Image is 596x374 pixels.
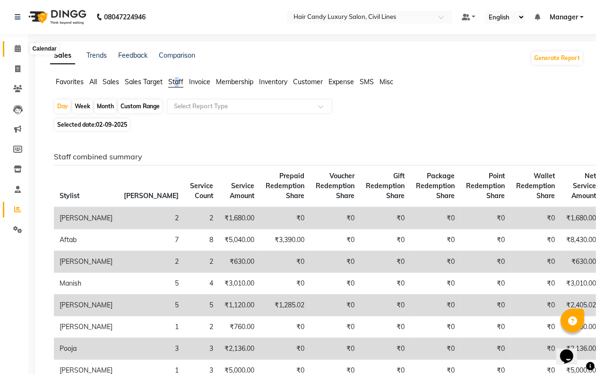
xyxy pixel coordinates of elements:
span: Invoice [189,78,210,86]
td: 5 [118,273,184,295]
span: Wallet Redemption Share [516,172,555,200]
td: ₹630.00 [219,251,260,273]
a: Comparison [159,51,195,60]
td: ₹0 [260,338,310,360]
td: ₹0 [510,207,561,229]
td: ₹0 [410,295,460,316]
td: ₹0 [260,316,310,338]
td: ₹0 [510,338,561,360]
span: Expense [328,78,354,86]
td: ₹760.00 [219,316,260,338]
div: Calendar [30,43,59,55]
span: Point Redemption Share [466,172,505,200]
td: ₹0 [310,338,360,360]
td: ₹0 [360,295,410,316]
td: ₹0 [460,295,510,316]
td: Manish [54,273,118,295]
span: Service Amount [230,182,254,200]
td: Pooja [54,338,118,360]
span: Favorites [56,78,84,86]
td: [PERSON_NAME] [54,316,118,338]
div: Month [95,100,116,113]
span: Misc [380,78,393,86]
td: ₹0 [460,273,510,295]
td: ₹0 [260,273,310,295]
td: ₹0 [410,229,460,251]
td: ₹1,120.00 [219,295,260,316]
td: ₹5,040.00 [219,229,260,251]
div: Week [72,100,93,113]
span: Inventory [259,78,287,86]
td: 5 [118,295,184,316]
span: SMS [360,78,374,86]
span: Package Redemption Share [416,172,455,200]
button: Generate Report [532,52,582,65]
td: ₹0 [360,316,410,338]
span: Staff [168,78,183,86]
span: Voucher Redemption Share [316,172,354,200]
td: ₹0 [310,295,360,316]
td: ₹0 [460,316,510,338]
td: ₹3,010.00 [219,273,260,295]
a: Feedback [118,51,147,60]
td: ₹0 [510,316,561,338]
td: ₹0 [460,251,510,273]
td: 2 [118,251,184,273]
td: ₹0 [410,338,460,360]
td: 7 [118,229,184,251]
span: Selected date: [55,119,130,130]
span: Service Count [190,182,213,200]
a: Trends [86,51,107,60]
td: ₹0 [510,229,561,251]
span: 02-09-2025 [96,121,127,128]
td: 1 [118,316,184,338]
td: 5 [184,295,219,316]
td: 3 [118,338,184,360]
td: ₹0 [410,273,460,295]
td: ₹0 [510,295,561,316]
td: 2 [184,316,219,338]
span: Net Service Amount [571,172,596,200]
td: 8 [184,229,219,251]
td: [PERSON_NAME] [54,207,118,229]
span: All [89,78,97,86]
td: ₹0 [510,251,561,273]
b: 08047224946 [104,4,146,30]
td: ₹0 [360,338,410,360]
td: ₹0 [510,273,561,295]
div: Day [55,100,70,113]
td: 2 [184,251,219,273]
td: 2 [118,207,184,229]
td: ₹0 [310,316,360,338]
td: ₹0 [460,338,510,360]
td: ₹0 [410,316,460,338]
td: 3 [184,338,219,360]
span: Gift Redemption Share [366,172,405,200]
td: ₹3,390.00 [260,229,310,251]
td: ₹0 [310,207,360,229]
td: ₹2,136.00 [219,338,260,360]
td: 4 [184,273,219,295]
span: Manager [550,12,578,22]
span: Stylist [60,191,79,200]
td: ₹0 [460,207,510,229]
td: ₹0 [260,207,310,229]
td: ₹0 [410,251,460,273]
td: ₹0 [410,207,460,229]
td: ₹0 [460,229,510,251]
td: [PERSON_NAME] [54,295,118,316]
span: Membership [216,78,253,86]
td: ₹1,680.00 [219,207,260,229]
td: Aftab [54,229,118,251]
iframe: chat widget [556,336,587,365]
td: ₹0 [360,251,410,273]
td: 2 [184,207,219,229]
h6: Staff combined summary [54,152,576,161]
span: Prepaid Redemption Share [266,172,304,200]
td: ₹0 [360,207,410,229]
td: ₹0 [260,251,310,273]
span: Customer [293,78,323,86]
td: [PERSON_NAME] [54,251,118,273]
span: Sales [103,78,119,86]
td: ₹0 [310,251,360,273]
